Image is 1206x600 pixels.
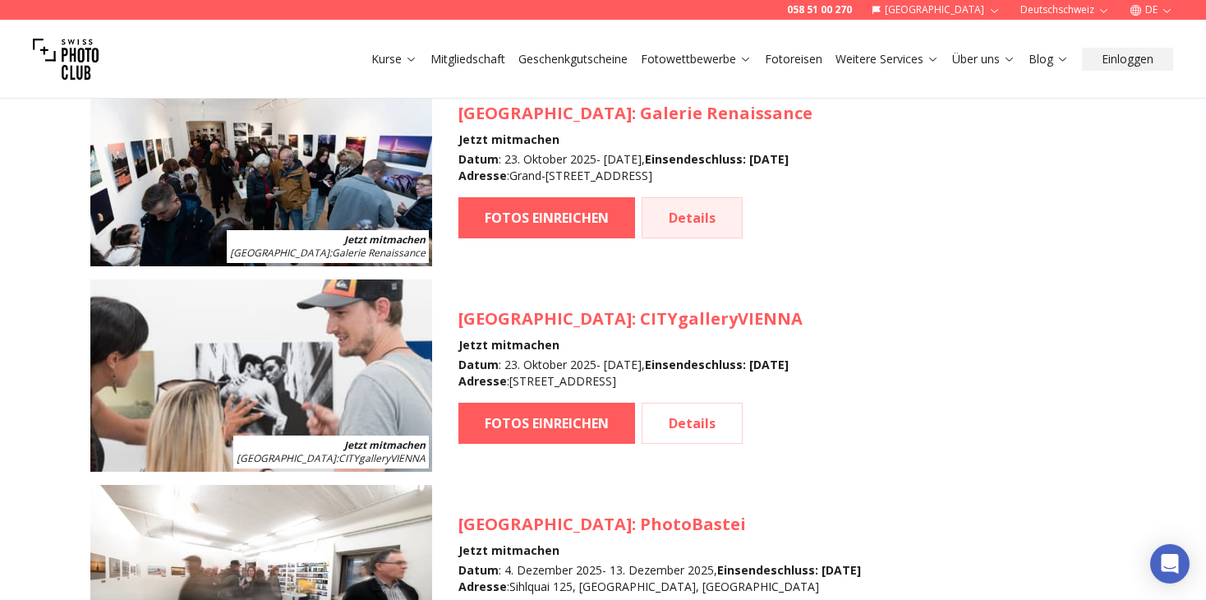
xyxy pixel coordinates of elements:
b: Einsendeschluss : [DATE] [717,562,861,578]
span: [GEOGRAPHIC_DATA] [458,307,632,330]
span: : CITYgalleryVIENNA [237,451,426,465]
div: : 23. Oktober 2025 - [DATE] , : Grand-[STREET_ADDRESS] [458,151,812,184]
img: SPC Photo Awards WIEN Oktober 2025 [90,279,432,472]
b: Datum [458,357,499,372]
b: Adresse [458,373,507,389]
a: Weitere Services [835,51,939,67]
b: Datum [458,562,499,578]
button: Über uns [946,48,1022,71]
h3: : CITYgalleryVIENNA [458,307,803,330]
b: Einsendeschluss : [DATE] [645,151,789,167]
b: Datum [458,151,499,167]
button: Fotowettbewerbe [634,48,758,71]
button: Weitere Services [829,48,946,71]
button: Blog [1022,48,1075,71]
h3: : Galerie Renaissance [458,102,812,125]
img: SPC Photo Awards Geneva: October 2025 [90,74,432,266]
b: Jetzt mitmachen [344,438,426,452]
a: 058 51 00 270 [787,3,852,16]
div: : 4. Dezember 2025 - 13. Dezember 2025 , : Sihlquai 125, [GEOGRAPHIC_DATA], [GEOGRAPHIC_DATA] [458,562,861,595]
a: FOTOS EINREICHEN [458,403,635,444]
span: [GEOGRAPHIC_DATA] [458,102,632,124]
button: Fotoreisen [758,48,829,71]
span: [GEOGRAPHIC_DATA] [230,246,329,260]
a: Fotowettbewerbe [641,51,752,67]
h4: Jetzt mitmachen [458,542,861,559]
b: Adresse [458,579,507,594]
span: [GEOGRAPHIC_DATA] [237,451,336,465]
button: Mitgliedschaft [424,48,512,71]
div: Open Intercom Messenger [1150,544,1190,584]
a: Blog [1029,51,1069,67]
button: Einloggen [1082,48,1173,71]
a: Kurse [371,51,417,67]
a: Geschenkgutscheine [518,51,628,67]
b: Adresse [458,168,507,183]
h3: : PhotoBastei [458,513,861,536]
button: Kurse [365,48,424,71]
a: Details [642,403,743,444]
a: Fotoreisen [765,51,822,67]
span: : Galerie Renaissance [230,246,426,260]
h4: Jetzt mitmachen [458,337,803,353]
a: FOTOS EINREICHEN [458,197,635,238]
span: [GEOGRAPHIC_DATA] [458,513,632,535]
b: Einsendeschluss : [DATE] [645,357,789,372]
h4: Jetzt mitmachen [458,132,812,148]
img: Swiss photo club [33,26,99,92]
b: Jetzt mitmachen [344,233,426,247]
button: Geschenkgutscheine [512,48,634,71]
a: Details [642,197,743,238]
div: : 23. Oktober 2025 - [DATE] , : [STREET_ADDRESS] [458,357,803,390]
a: Über uns [952,51,1015,67]
a: Mitgliedschaft [430,51,505,67]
